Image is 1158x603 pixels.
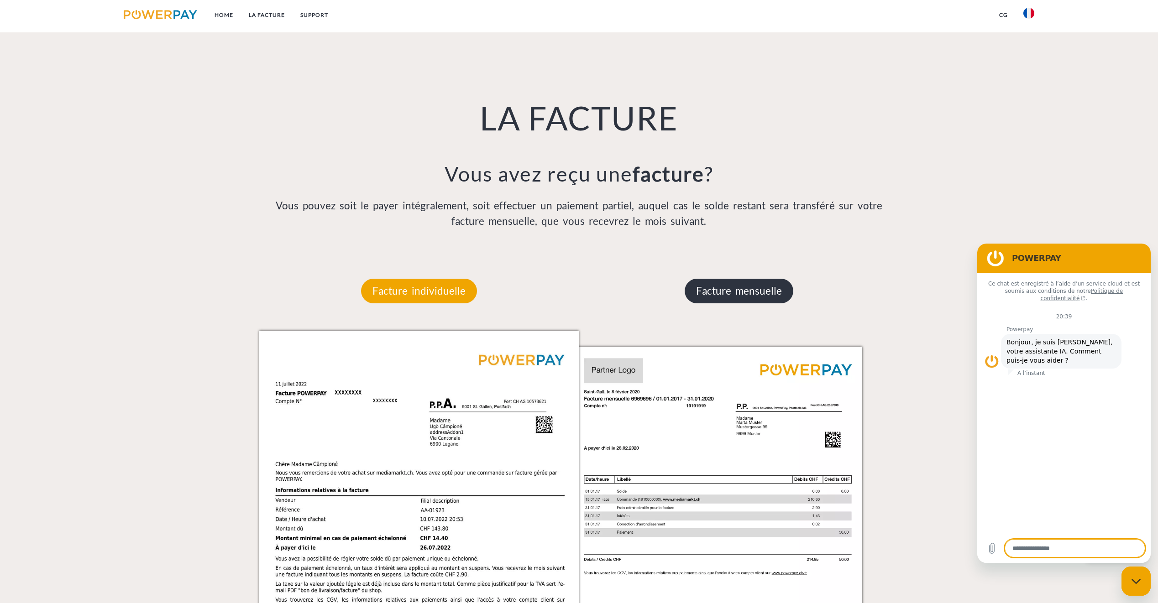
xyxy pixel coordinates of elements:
a: Home [207,7,241,23]
h1: LA FACTURE [259,97,899,138]
img: logo-powerpay.svg [124,10,197,19]
h3: Vous avez reçu une ? [259,161,899,187]
a: CG [991,7,1016,23]
img: fr [1023,8,1034,19]
p: Facture mensuelle [685,279,793,303]
a: LA FACTURE [241,7,293,23]
p: Vous pouvez soit le payer intégralement, soit effectuer un paiement partiel, auquel cas le solde ... [259,198,899,229]
iframe: Fenêtre de messagerie [977,244,1151,563]
iframe: Bouton de lancement de la fenêtre de messagerie, conversation en cours [1121,567,1151,596]
p: Facture individuelle [361,279,477,303]
a: Support [293,7,336,23]
b: facture [633,161,704,186]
